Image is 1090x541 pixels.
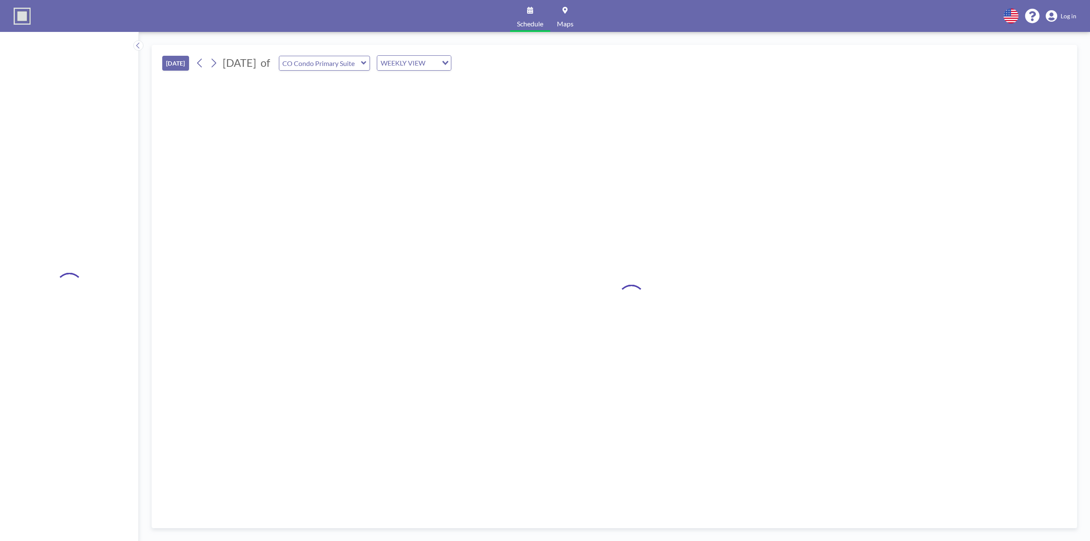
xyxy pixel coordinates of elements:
[14,8,31,25] img: organization-logo
[379,57,427,69] span: WEEKLY VIEW
[223,56,256,69] span: [DATE]
[261,56,270,69] span: of
[517,20,543,27] span: Schedule
[1061,12,1076,20] span: Log in
[1046,10,1076,22] a: Log in
[377,56,451,70] div: Search for option
[279,56,361,70] input: CO Condo Primary Suite
[428,57,437,69] input: Search for option
[557,20,574,27] span: Maps
[162,56,189,71] button: [DATE]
